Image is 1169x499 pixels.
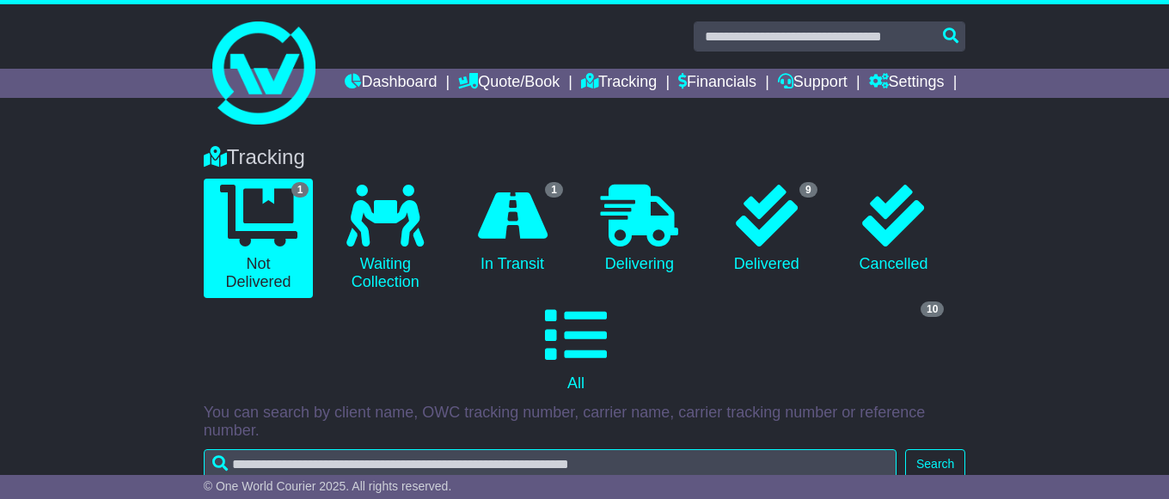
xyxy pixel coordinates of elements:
span: © One World Courier 2025. All rights reserved. [204,479,452,493]
a: 1 In Transit [457,179,567,280]
a: 10 All [204,298,949,399]
a: Tracking [581,69,657,98]
span: 9 [799,182,817,198]
a: 9 Delivered [712,179,822,280]
a: Dashboard [345,69,437,98]
a: Quote/Book [458,69,560,98]
a: Support [778,69,848,98]
span: 1 [545,182,563,198]
div: Tracking [195,145,975,170]
span: 1 [291,182,309,198]
a: Waiting Collection [330,179,440,298]
span: 10 [921,301,944,317]
a: Settings [869,69,945,98]
a: 1 Not Delivered [204,179,314,298]
p: You can search by client name, OWC tracking number, carrier name, carrier tracking number or refe... [204,404,966,441]
a: Financials [678,69,756,98]
a: Delivering [584,179,695,280]
a: Cancelled [839,179,949,280]
button: Search [905,449,965,479]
